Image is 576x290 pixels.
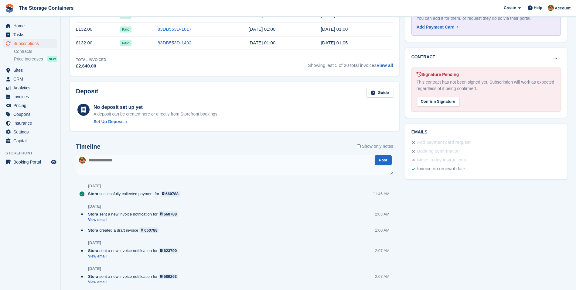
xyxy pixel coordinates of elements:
[165,191,179,197] div: 660788
[321,26,348,32] time: 2025-05-04 00:00:46 UTC
[13,30,50,39] span: Tasks
[13,66,50,74] span: Sites
[161,191,180,197] a: 660788
[375,155,392,165] button: Post
[417,71,556,78] div: Signature Pending
[555,5,571,11] span: Account
[88,248,181,254] div: sent a new invoice notification for
[13,75,50,83] span: CRM
[548,5,554,11] img: Kirsty Simpson
[120,26,131,33] span: Paid
[3,66,57,74] a: menu
[417,24,553,30] a: Add Payment Card
[159,248,179,254] a: 623790
[164,211,177,217] div: 660788
[88,184,101,188] div: [DATE]
[417,95,459,100] a: Confirm Signature
[3,84,57,92] a: menu
[88,266,101,271] div: [DATE]
[248,40,275,45] time: 2025-04-07 00:00:00 UTC
[504,5,516,11] span: Create
[248,26,275,32] time: 2025-05-05 00:00:00 UTC
[88,280,181,285] a: View email
[13,84,50,92] span: Analytics
[366,88,393,98] a: Guide
[13,101,50,110] span: Pricing
[5,4,14,13] img: stora-icon-8386f47178a22dfd0bd8f6a31ec36ba5ce8667c1dd55bd0f319d3a0aa187defe.svg
[5,150,60,156] span: Storefront
[13,119,50,127] span: Insurance
[76,88,98,98] h2: Deposit
[94,119,219,125] a: Set Up Deposit
[377,63,393,68] a: View all
[76,143,101,150] h2: Timeline
[13,128,50,136] span: Settings
[357,143,393,150] label: Show only notes
[16,3,76,13] a: The Storage Containers
[417,148,460,155] div: Booking confirmation
[3,30,57,39] a: menu
[144,227,157,233] div: 660788
[13,39,50,48] span: Subscriptions
[321,40,348,45] time: 2025-04-06 00:05:42 UTC
[308,57,393,70] span: Showing last 5 of 20 total invoices
[14,56,43,62] span: Price increases
[375,274,390,279] div: 2:07 AM
[3,39,57,48] a: menu
[417,15,556,22] div: You can add it for them, or request they do so via their portal.
[3,119,57,127] a: menu
[158,40,192,45] a: 83DB553D-1492
[76,63,106,70] div: £2,640.00
[375,227,390,233] div: 1:00 AM
[13,136,50,145] span: Capital
[534,5,542,11] span: Help
[50,158,57,166] a: Preview store
[411,130,561,135] h2: Emails
[76,57,106,63] div: Total Invoiced
[411,54,435,60] h2: Contract
[88,240,101,245] div: [DATE]
[417,79,556,92] div: This contract has not been signed yet. Subscription will work as expected regardless of it being ...
[88,274,181,279] div: sent a new invoice notification for
[88,254,181,259] a: View email
[417,165,465,173] div: Invoice on renewal date
[3,158,57,166] a: menu
[139,227,159,233] a: 660788
[373,191,390,197] div: 11:46 AM
[88,204,101,209] div: [DATE]
[88,274,98,279] span: Stora
[79,157,86,164] img: Kirsty Simpson
[14,56,57,62] a: Price increases NEW
[88,191,183,197] div: successfully collected payment for
[159,211,179,217] a: 660788
[88,227,162,233] div: created a draft invoice
[375,248,390,254] div: 2:07 AM
[417,157,466,164] div: Move in day instructions
[159,274,179,279] a: 589263
[417,97,459,107] div: Confirm Signature
[94,104,219,111] div: No deposit set up yet
[3,128,57,136] a: menu
[357,143,361,150] input: Show only notes
[47,56,57,62] div: NEW
[13,22,50,30] span: Home
[88,227,98,233] span: Stora
[14,49,57,54] a: Contracts
[3,136,57,145] a: menu
[13,158,50,166] span: Booking Portal
[164,248,177,254] div: 623790
[158,26,192,32] a: 83DB553D-1617
[88,211,98,217] span: Stora
[3,110,57,119] a: menu
[13,92,50,101] span: Invoices
[94,119,124,125] div: Set Up Deposit
[76,36,120,50] td: £132.00
[375,211,390,217] div: 2:03 AM
[88,248,98,254] span: Stora
[3,101,57,110] a: menu
[120,40,131,46] span: Paid
[94,111,219,117] p: A deposit can be created here or directly from Storefront bookings.
[3,75,57,83] a: menu
[3,92,57,101] a: menu
[76,22,120,36] td: £132.00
